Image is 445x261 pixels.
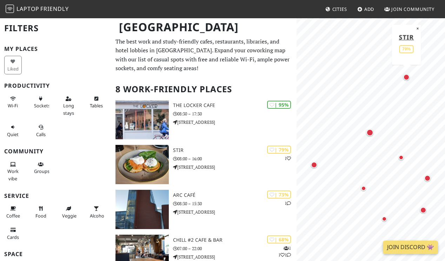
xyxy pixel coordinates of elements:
p: 08:30 – 15:30 [173,200,297,207]
div: Map marker [310,160,319,169]
h3: Service [4,193,107,199]
h3: My Places [4,46,107,52]
button: Calls [32,121,49,140]
a: LaptopFriendly LaptopFriendly [6,3,69,15]
div: Map marker [402,73,411,82]
span: Coffee [6,213,20,219]
button: Long stays [60,93,78,119]
button: Quiet [4,121,22,140]
div: Map marker [423,174,432,183]
div: Map marker [380,215,388,223]
span: Quiet [7,131,19,138]
img: The Locker Cafe [115,100,169,139]
div: | 95% [267,101,291,109]
h3: Productivity [4,82,107,89]
img: Stir [115,145,169,184]
p: 1 [285,200,291,207]
div: Map marker [365,128,375,138]
a: The Locker Cafe | 95% The Locker Cafe 08:30 – 17:30 [STREET_ADDRESS] [111,100,297,139]
span: Group tables [34,168,49,174]
p: 1 1 1 [278,245,291,258]
button: Veggie [60,203,78,221]
a: Cities [323,3,350,15]
h2: 8 Work-Friendly Places [115,79,292,100]
div: Map marker [359,184,368,193]
button: Tables [88,93,105,112]
button: Coffee [4,203,22,221]
a: Stir [399,33,414,41]
h2: Filters [4,18,107,39]
button: Close popup [414,25,421,32]
a: Join Discord 👾 [383,241,438,254]
p: 08:00 – 16:00 [173,155,297,162]
div: | 73% [267,190,291,199]
p: 07:00 – 22:00 [173,245,297,252]
span: Cities [332,6,347,12]
p: [STREET_ADDRESS] [173,164,297,170]
span: Friendly [40,5,68,13]
h3: Chill #2 Cafe & Bar [173,237,297,243]
span: Join Community [391,6,434,12]
span: Veggie [62,213,77,219]
p: 08:30 – 17:30 [173,111,297,117]
span: Long stays [63,102,74,116]
h3: Space [4,251,107,257]
p: [STREET_ADDRESS] [173,119,297,126]
span: Food [35,213,46,219]
h3: The Locker Cafe [173,102,297,108]
h3: ARC Café [173,192,297,198]
span: Power sockets [34,102,50,109]
img: ARC Café [115,190,169,229]
span: Stable Wi-Fi [8,102,18,109]
a: Add [354,3,377,15]
button: Cards [4,224,22,243]
span: Laptop [16,5,39,13]
p: [STREET_ADDRESS] [173,209,297,215]
div: | 68% [267,235,291,243]
span: Work-friendly tables [90,102,103,109]
a: ARC Café | 73% 1 ARC Café 08:30 – 15:30 [STREET_ADDRESS] [111,190,297,229]
a: Join Community [381,3,437,15]
p: The best work and study-friendly cafes, restaurants, libraries, and hotel lobbies in [GEOGRAPHIC_... [115,37,292,73]
button: Work vibe [4,159,22,184]
h1: [GEOGRAPHIC_DATA] [113,18,295,37]
div: Map marker [397,153,405,162]
button: Wi-Fi [4,93,22,112]
h3: Stir [173,147,297,153]
img: LaptopFriendly [6,5,14,13]
span: Add [364,6,374,12]
span: Alcohol [90,213,105,219]
a: Stir | 79% 1 Stir 08:00 – 16:00 [STREET_ADDRESS] [111,145,297,184]
div: Map marker [419,206,428,215]
h3: Community [4,148,107,155]
span: Credit cards [7,234,19,240]
span: Video/audio calls [36,131,46,138]
button: Food [32,203,49,221]
span: People working [7,168,19,181]
p: [STREET_ADDRESS] [173,254,297,260]
button: Groups [32,159,49,177]
p: 1 [285,155,291,162]
div: 79% [399,45,413,53]
button: Sockets [32,93,49,112]
button: Alcohol [88,203,105,221]
div: | 79% [267,146,291,154]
